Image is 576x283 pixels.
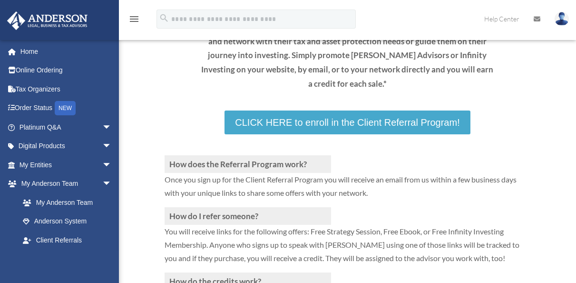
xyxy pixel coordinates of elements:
a: menu [128,17,140,25]
p: Earn credit towards [PERSON_NAME] services while helping your friends, family, and network with t... [201,20,494,91]
span: arrow_drop_down [102,137,121,156]
a: Order StatusNEW [7,99,126,118]
a: Tax Organizers [7,80,126,99]
span: arrow_drop_down [102,155,121,175]
span: arrow_drop_down [102,174,121,194]
a: My Anderson Team [13,193,126,212]
i: menu [128,13,140,25]
a: Platinum Q&Aarrow_drop_down [7,118,126,137]
span: arrow_drop_down [102,250,121,269]
a: Anderson System [13,212,126,231]
h3: How does the Referral Program work? [165,155,331,173]
a: Home [7,42,126,61]
h3: How do I refer someone? [165,207,331,225]
img: Anderson Advisors Platinum Portal [4,11,90,30]
a: Online Ordering [7,61,126,80]
img: User Pic [555,12,569,26]
a: Digital Productsarrow_drop_down [7,137,126,156]
p: You will receive links for the following offers: Free Strategy Session, Free Ebook, or Free Infin... [165,225,530,273]
div: NEW [55,101,76,115]
i: search [159,13,169,23]
p: Once you sign up for the Client Referral Program you will receive an email from us within a few b... [165,173,530,207]
span: arrow_drop_down [102,118,121,137]
a: My Entitiesarrow_drop_down [7,155,126,174]
a: My Anderson Teamarrow_drop_down [7,174,126,193]
a: Client Referrals [13,231,121,250]
a: CLICK HERE to enroll in the Client Referral Program! [225,111,470,134]
a: My Documentsarrow_drop_down [7,250,126,269]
